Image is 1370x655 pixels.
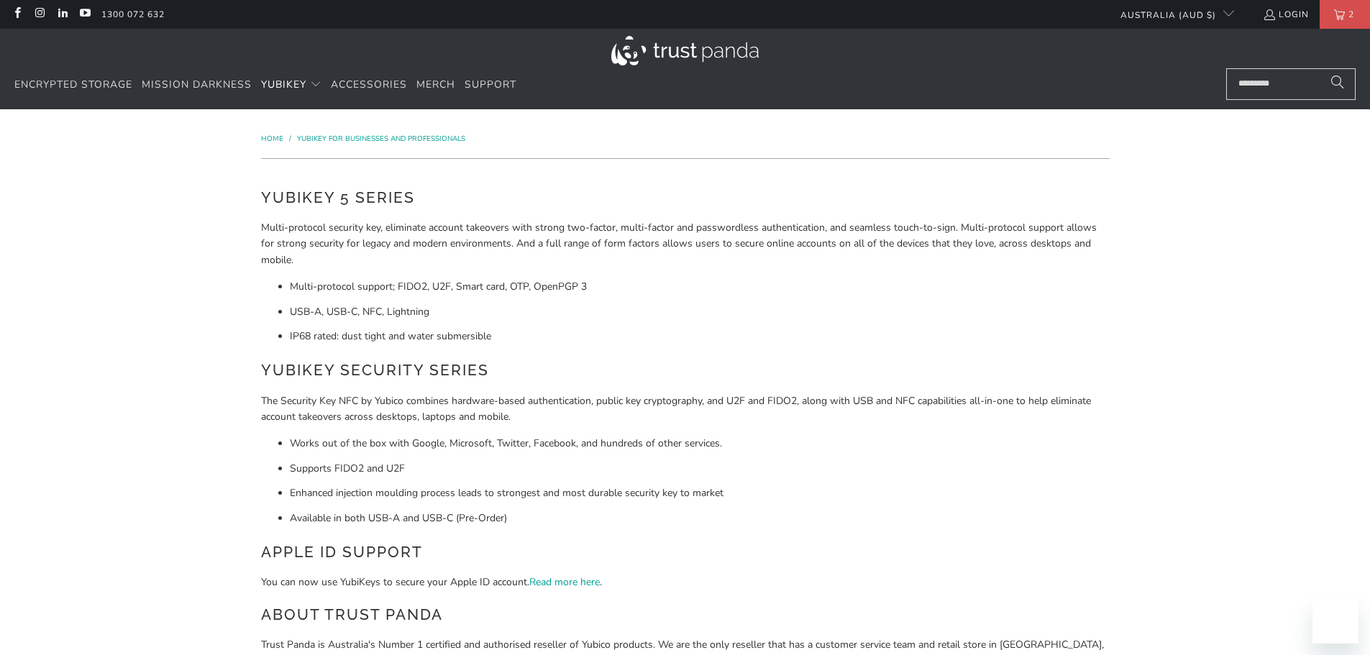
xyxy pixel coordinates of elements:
nav: Translation missing: en.navigation.header.main_nav [14,68,516,102]
a: Trust Panda Australia on LinkedIn [56,9,68,20]
p: You can now use YubiKeys to secure your Apple ID account. . [261,574,1110,590]
span: Mission Darkness [142,78,252,91]
a: YubiKey for Businesses and Professionals [297,134,465,144]
li: Multi-protocol support; FIDO2, U2F, Smart card, OTP, OpenPGP 3 [290,279,1110,295]
a: Accessories [331,68,407,102]
h2: Apple ID Support [261,541,1110,564]
p: The Security Key NFC by Yubico combines hardware-based authentication, public key cryptography, a... [261,393,1110,426]
input: Search... [1226,68,1356,100]
li: Works out of the box with Google, Microsoft, Twitter, Facebook, and hundreds of other services. [290,436,1110,452]
span: / [289,134,291,144]
a: Mission Darkness [142,68,252,102]
a: Login [1263,6,1309,22]
a: Read more here [529,575,600,589]
button: Search [1320,68,1356,100]
a: Trust Panda Australia on Instagram [33,9,45,20]
li: Enhanced injection moulding process leads to strongest and most durable security key to market [290,485,1110,501]
li: Available in both USB-A and USB-C (Pre-Order) [290,510,1110,526]
a: 1300 072 632 [101,6,165,22]
span: Accessories [331,78,407,91]
span: YubiKey [261,78,306,91]
li: IP68 rated: dust tight and water submersible [290,329,1110,344]
span: Support [465,78,516,91]
span: Home [261,134,283,144]
a: Trust Panda Australia on YouTube [78,9,91,20]
summary: YubiKey [261,68,321,102]
img: Trust Panda Australia [611,36,759,65]
span: Merch [416,78,455,91]
h2: About Trust Panda [261,603,1110,626]
a: Merch [416,68,455,102]
li: USB-A, USB-C, NFC, Lightning [290,304,1110,320]
p: Multi-protocol security key, eliminate account takeovers with strong two-factor, multi-factor and... [261,220,1110,268]
h2: YubiKey Security Series [261,359,1110,382]
li: Supports FIDO2 and U2F [290,461,1110,477]
a: Support [465,68,516,102]
h2: YubiKey 5 Series [261,186,1110,209]
span: Encrypted Storage [14,78,132,91]
a: Encrypted Storage [14,68,132,102]
iframe: Button to launch messaging window [1312,597,1358,643]
a: Home [261,134,286,144]
a: Trust Panda Australia on Facebook [11,9,23,20]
